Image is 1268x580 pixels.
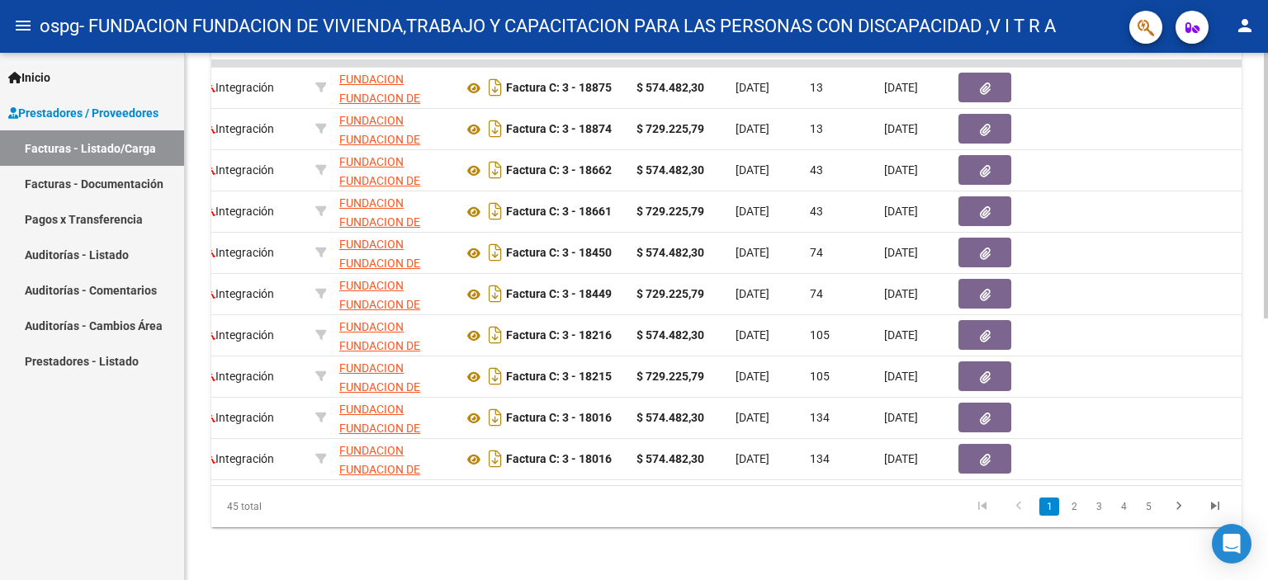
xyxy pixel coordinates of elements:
span: FUNDACION FUNDACION DE VIVIENDA,TRABAJO Y CAPACITACION PARA LAS PERSONAS CON DISCAPACIDAD ,V I T R A [339,155,446,299]
strong: Factura C: 3 - 18449 [506,288,612,301]
span: [DATE] [884,328,918,342]
i: Descargar documento [485,74,506,101]
i: Descargar documento [485,322,506,348]
span: [DATE] [736,370,769,383]
a: 3 [1089,497,1109,516]
i: Descargar documento [485,116,506,142]
span: Integración [204,246,274,259]
span: 105 [810,328,830,342]
span: Integración [204,122,274,135]
div: 30522918497 [339,194,450,229]
span: [DATE] [736,246,769,259]
div: 30522918497 [339,235,450,270]
span: Integración [204,328,274,342]
span: [DATE] [884,370,918,383]
i: Descargar documento [485,446,506,472]
li: page 3 [1086,493,1111,521]
div: Open Intercom Messenger [1212,524,1251,563]
span: Prestadores / Proveedores [8,104,158,122]
strong: $ 729.225,79 [636,205,704,218]
strong: Factura C: 3 - 18874 [506,123,612,136]
strong: Factura C: 3 - 18661 [506,205,612,219]
i: Descargar documento [485,198,506,224]
span: [DATE] [736,452,769,465]
strong: $ 729.225,79 [636,122,704,135]
span: 105 [810,370,830,383]
span: 74 [810,287,823,300]
strong: Factura C: 3 - 18016 [506,453,612,466]
div: 30522918497 [339,318,450,352]
i: Descargar documento [485,404,506,431]
span: [DATE] [736,411,769,424]
li: page 2 [1062,493,1086,521]
span: - FUNDACION FUNDACION DE VIVIENDA,TRABAJO Y CAPACITACION PARA LAS PERSONAS CON DISCAPACIDAD ,V I ... [79,8,1056,45]
a: 5 [1138,497,1158,516]
span: 134 [810,452,830,465]
span: [DATE] [736,287,769,300]
div: 30522918497 [339,441,450,476]
span: FUNDACION FUNDACION DE VIVIENDA,TRABAJO Y CAPACITACION PARA LAS PERSONAS CON DISCAPACIDAD ,V I T R A [339,279,446,423]
span: Inicio [8,68,50,87]
strong: $ 574.482,30 [636,246,704,259]
span: Integración [204,163,274,177]
span: [DATE] [736,81,769,94]
span: [DATE] [736,163,769,177]
div: 30522918497 [339,359,450,394]
span: Integración [204,287,274,300]
strong: Factura C: 3 - 18216 [506,329,612,342]
strong: Factura C: 3 - 18875 [506,82,612,95]
strong: $ 574.482,30 [636,81,704,94]
span: [DATE] [884,81,918,94]
mat-icon: menu [13,16,33,35]
div: 30522918497 [339,111,450,146]
div: 30522918497 [339,153,450,187]
i: Descargar documento [485,239,506,266]
span: 43 [810,163,823,177]
strong: $ 574.482,30 [636,328,704,342]
span: FUNDACION FUNDACION DE VIVIENDA,TRABAJO Y CAPACITACION PARA LAS PERSONAS CON DISCAPACIDAD ,V I T R A [339,238,446,382]
a: 1 [1039,497,1059,516]
span: Integración [204,452,274,465]
strong: Factura C: 3 - 18215 [506,370,612,384]
span: [DATE] [736,328,769,342]
a: 4 [1114,497,1133,516]
span: FUNDACION FUNDACION DE VIVIENDA,TRABAJO Y CAPACITACION PARA LAS PERSONAS CON DISCAPACIDAD ,V I T R A [339,361,446,506]
i: Descargar documento [485,281,506,307]
span: 74 [810,246,823,259]
span: [DATE] [736,122,769,135]
li: page 1 [1037,493,1062,521]
span: 43 [810,205,823,218]
span: Integración [204,370,274,383]
span: [DATE] [884,122,918,135]
strong: $ 574.482,30 [636,163,704,177]
span: FUNDACION FUNDACION DE VIVIENDA,TRABAJO Y CAPACITACION PARA LAS PERSONAS CON DISCAPACIDAD ,V I T R A [339,114,446,258]
mat-icon: person [1235,16,1255,35]
strong: Factura C: 3 - 18016 [506,412,612,425]
span: Integración [204,205,274,218]
span: [DATE] [884,287,918,300]
span: [DATE] [884,205,918,218]
span: [DATE] [884,411,918,424]
a: go to next page [1163,497,1195,516]
a: go to first page [967,497,998,516]
a: 2 [1064,497,1084,516]
span: 134 [810,411,830,424]
strong: $ 574.482,30 [636,411,704,424]
a: go to previous page [1003,497,1034,516]
li: page 4 [1111,493,1136,521]
strong: $ 574.482,30 [636,452,704,465]
span: FUNDACION FUNDACION DE VIVIENDA,TRABAJO Y CAPACITACION PARA LAS PERSONAS CON DISCAPACIDAD ,V I T R A [339,320,446,464]
span: ospg [40,8,79,45]
span: FUNDACION FUNDACION DE VIVIENDA,TRABAJO Y CAPACITACION PARA LAS PERSONAS CON DISCAPACIDAD ,V I T R A [339,403,446,547]
span: [DATE] [884,246,918,259]
strong: $ 729.225,79 [636,370,704,383]
div: 30522918497 [339,276,450,311]
li: page 5 [1136,493,1161,521]
span: FUNDACION FUNDACION DE VIVIENDA,TRABAJO Y CAPACITACION PARA LAS PERSONAS CON DISCAPACIDAD ,V I T R A [339,73,446,217]
span: 13 [810,122,823,135]
span: Integración [204,81,274,94]
span: [DATE] [884,163,918,177]
i: Descargar documento [485,363,506,389]
span: [DATE] [884,452,918,465]
span: Integración [204,411,274,424]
